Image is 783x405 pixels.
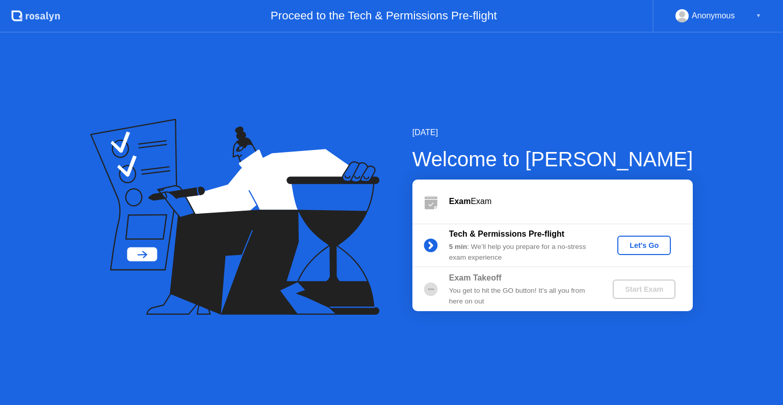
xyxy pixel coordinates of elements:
[621,241,667,249] div: Let's Go
[449,195,693,208] div: Exam
[449,243,467,250] b: 5 min
[449,197,471,206] b: Exam
[412,126,693,139] div: [DATE]
[617,236,671,255] button: Let's Go
[613,280,675,299] button: Start Exam
[449,273,502,282] b: Exam Takeoff
[692,9,735,22] div: Anonymous
[617,285,671,293] div: Start Exam
[412,144,693,174] div: Welcome to [PERSON_NAME]
[449,230,564,238] b: Tech & Permissions Pre-flight
[756,9,761,22] div: ▼
[449,286,596,307] div: You get to hit the GO button! It’s all you from here on out
[449,242,596,263] div: : We’ll help you prepare for a no-stress exam experience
